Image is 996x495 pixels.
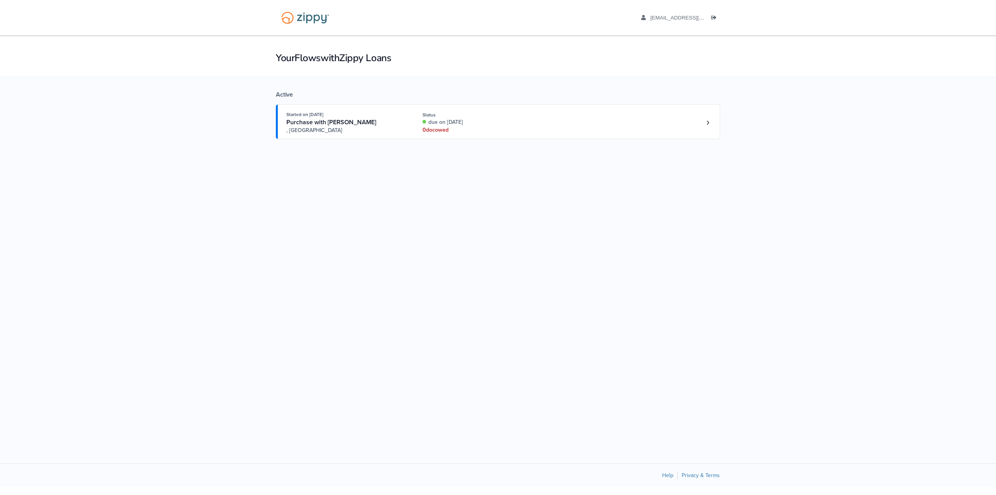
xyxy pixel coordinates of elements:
[651,15,740,21] span: colonc1099@gmail.com
[286,127,405,134] span: , [GEOGRAPHIC_DATA]
[682,472,720,479] a: Privacy & Terms
[286,112,323,117] span: Started on [DATE]
[711,15,720,23] a: Log out
[276,91,720,99] div: Active
[423,118,526,126] div: due on [DATE]
[276,104,720,139] a: Open loan 4242077
[276,51,720,65] h1: Your Flows with Zippy Loans
[641,15,740,23] a: edit profile
[423,126,526,134] div: 0 doc owed
[423,111,526,118] div: Status
[286,118,376,126] span: Purchase with [PERSON_NAME]
[702,117,714,129] a: Loan number 4242077
[276,8,334,28] img: Logo
[662,472,673,479] a: Help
